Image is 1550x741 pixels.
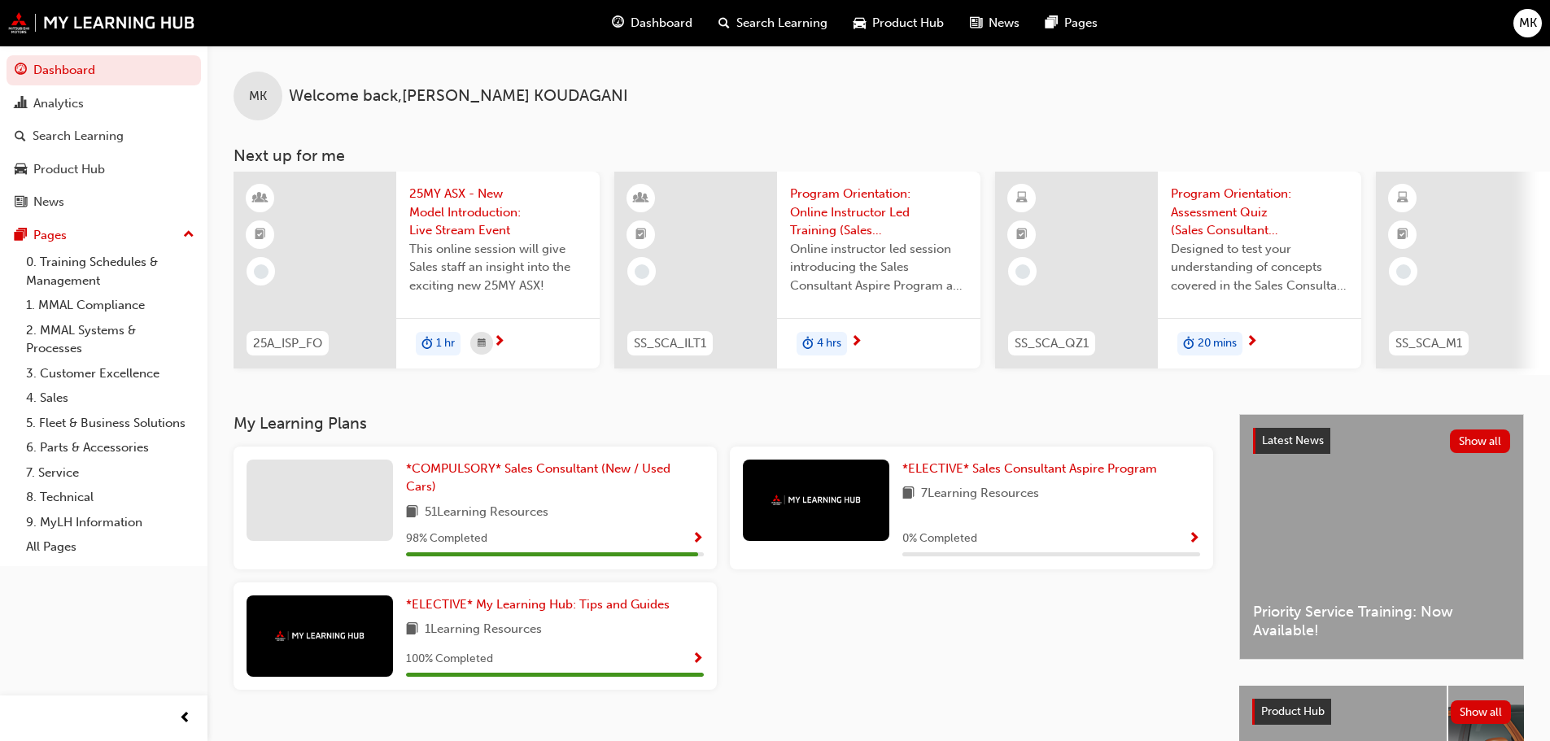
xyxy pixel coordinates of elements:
[15,163,27,177] span: car-icon
[1450,429,1511,453] button: Show all
[1513,9,1542,37] button: MK
[1198,334,1237,353] span: 20 mins
[902,484,915,504] span: book-icon
[33,160,105,179] div: Product Hub
[1262,434,1324,447] span: Latest News
[692,652,704,667] span: Show Progress
[406,650,493,669] span: 100 % Completed
[995,172,1361,368] a: SS_SCA_QZ1Program Orientation: Assessment Quiz (Sales Consultant Aspire Program)Designed to test ...
[635,224,647,246] span: booktick-icon
[902,460,1164,478] a: *ELECTIVE* Sales Consultant Aspire Program
[234,414,1213,433] h3: My Learning Plans
[15,229,27,243] span: pages-icon
[840,7,957,40] a: car-iconProduct Hub
[15,195,27,210] span: news-icon
[406,503,418,523] span: book-icon
[20,534,201,560] a: All Pages
[1033,7,1111,40] a: pages-iconPages
[7,121,201,151] a: Search Learning
[33,127,124,146] div: Search Learning
[736,14,827,33] span: Search Learning
[1395,334,1462,353] span: SS_SCA_M1
[692,532,704,547] span: Show Progress
[718,13,730,33] span: search-icon
[436,334,455,353] span: 1 hr
[1397,188,1408,209] span: learningResourceType_ELEARNING-icon
[493,335,505,350] span: next-icon
[854,13,866,33] span: car-icon
[7,55,201,85] a: Dashboard
[20,293,201,318] a: 1. MMAL Compliance
[7,155,201,185] a: Product Hub
[20,460,201,486] a: 7. Service
[634,334,706,353] span: SS_SCA_ILT1
[614,172,980,368] a: SS_SCA_ILT1Program Orientation: Online Instructor Led Training (Sales Consultant Aspire Program)O...
[15,97,27,111] span: chart-icon
[599,7,705,40] a: guage-iconDashboard
[7,220,201,251] button: Pages
[1246,335,1258,350] span: next-icon
[902,461,1157,476] span: *ELECTIVE* Sales Consultant Aspire Program
[15,129,26,144] span: search-icon
[850,335,862,350] span: next-icon
[1188,529,1200,549] button: Show Progress
[802,333,814,355] span: duration-icon
[817,334,841,353] span: 4 hrs
[183,224,194,246] span: up-icon
[1015,264,1030,279] span: learningRecordVerb_NONE-icon
[970,13,982,33] span: news-icon
[425,503,548,523] span: 51 Learning Resources
[790,185,967,240] span: Program Orientation: Online Instructor Led Training (Sales Consultant Aspire Program)
[1171,185,1348,240] span: Program Orientation: Assessment Quiz (Sales Consultant Aspire Program)
[249,87,267,106] span: MK
[289,87,628,106] span: Welcome back , [PERSON_NAME] KOUDAGANI
[478,333,486,354] span: calendar-icon
[20,318,201,361] a: 2. MMAL Systems & Processes
[15,63,27,78] span: guage-icon
[957,7,1033,40] a: news-iconNews
[1519,14,1537,33] span: MK
[635,188,647,209] span: learningResourceType_INSTRUCTOR_LED-icon
[1397,224,1408,246] span: booktick-icon
[8,12,195,33] img: mmal
[692,649,704,669] button: Show Progress
[253,334,322,353] span: 25A_ISP_FO
[425,620,542,640] span: 1 Learning Resources
[33,94,84,113] div: Analytics
[406,530,487,548] span: 98 % Completed
[1188,532,1200,547] span: Show Progress
[872,14,944,33] span: Product Hub
[20,485,201,510] a: 8. Technical
[1252,699,1511,725] a: Product HubShow all
[421,333,433,355] span: duration-icon
[612,13,624,33] span: guage-icon
[771,495,861,505] img: mmal
[1253,428,1510,454] a: Latest NewsShow all
[1261,704,1325,718] span: Product Hub
[255,224,266,246] span: booktick-icon
[1396,264,1411,279] span: learningRecordVerb_NONE-icon
[1183,333,1194,355] span: duration-icon
[7,52,201,220] button: DashboardAnalyticsSearch LearningProduct HubNews
[20,411,201,436] a: 5. Fleet & Business Solutions
[790,240,967,295] span: Online instructor led session introducing the Sales Consultant Aspire Program and outlining what ...
[7,89,201,119] a: Analytics
[692,529,704,549] button: Show Progress
[255,188,266,209] span: learningResourceType_INSTRUCTOR_LED-icon
[7,187,201,217] a: News
[406,460,704,496] a: *COMPULSORY* Sales Consultant (New / Used Cars)
[20,386,201,411] a: 4. Sales
[234,172,600,368] a: 25A_ISP_FO25MY ASX - New Model Introduction: Live Stream EventThis online session will give Sales...
[207,146,1550,165] h3: Next up for me
[705,7,840,40] a: search-iconSearch Learning
[33,193,64,211] div: News
[406,461,670,495] span: *COMPULSORY* Sales Consultant (New / Used Cars)
[1046,13,1058,33] span: pages-icon
[631,14,692,33] span: Dashboard
[20,361,201,386] a: 3. Customer Excellence
[1451,700,1512,724] button: Show all
[406,620,418,640] span: book-icon
[406,595,676,614] a: *ELECTIVE* My Learning Hub: Tips and Guides
[1015,334,1089,353] span: SS_SCA_QZ1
